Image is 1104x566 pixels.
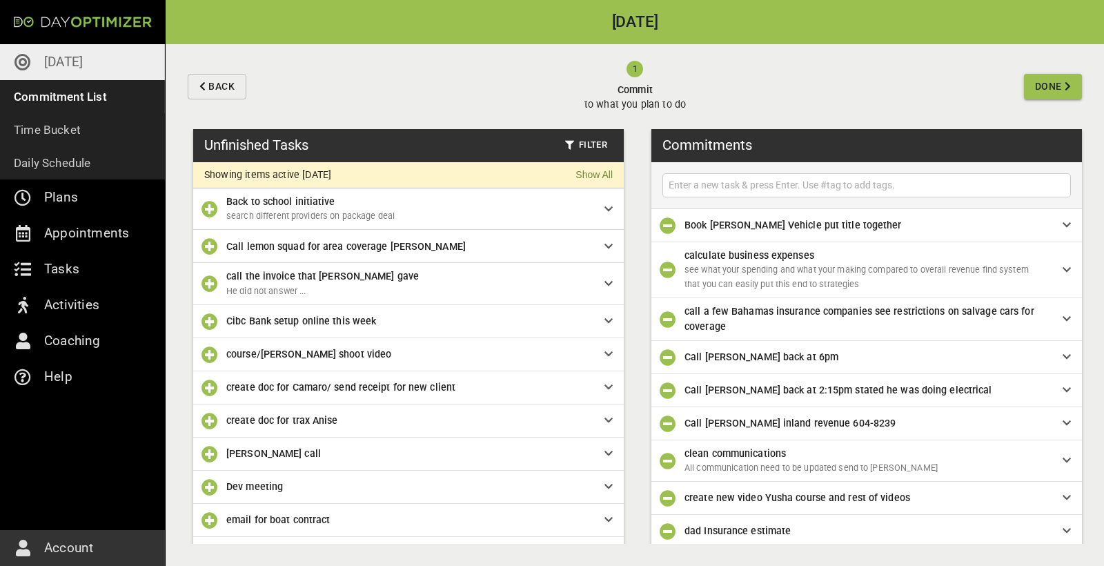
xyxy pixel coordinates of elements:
h3: Unfinished Tasks [204,135,308,155]
span: call the invoice that [PERSON_NAME] gave [226,271,419,282]
span: Call lemon squad for area coverage [PERSON_NAME] [226,241,466,252]
span: search different providers on package deal [226,211,395,221]
h3: Commitments [662,135,752,155]
button: Filter [560,135,613,156]
p: Plans [44,186,78,208]
span: He did not answer ... [226,286,306,296]
span: course/[PERSON_NAME] shoot video [226,349,391,360]
div: calculate business expensessee what your spending and what your making compared to overall revenu... [651,242,1082,298]
div: Call lemon squad for area coverage [PERSON_NAME] [193,230,624,263]
div: Call [PERSON_NAME] inland revenue 604-8239 [651,407,1082,440]
span: calculate business expenses [684,250,814,261]
p: Account [44,537,93,559]
span: dad Insurance estimate [684,525,791,536]
a: Show All [575,168,613,182]
span: [PERSON_NAME] call [226,448,321,459]
p: to what you plan to do [584,97,686,112]
h2: [DATE] [166,14,1104,30]
input: Enter a new task & press Enter. Use #tag to add tags. [666,177,1067,194]
div: Cibc Bank setup online this week [193,305,624,338]
span: Cibc Bank setup online this week [226,315,376,326]
div: dad Insurance estimate [651,515,1082,548]
p: [DATE] [44,51,83,73]
div: call the invoice that [PERSON_NAME] gaveHe did not answer ... [193,263,624,304]
div: create doc for Camaro/ send receipt for new client [193,371,624,404]
div: call a few Bahamas insurance companies see restrictions on salvage cars for coverage [651,298,1082,341]
div: course/[PERSON_NAME] shoot video [193,338,624,371]
span: Call [PERSON_NAME] inland revenue 604-8239 [684,418,896,429]
span: create new video Yusha course and rest of videos [684,492,910,503]
div: Book [PERSON_NAME] Vehicle put title together [651,209,1082,242]
span: create doc for Camaro/ send receipt for new client [226,382,455,393]
span: Done [1035,78,1062,95]
span: Call [PERSON_NAME] back at 6pm [684,351,838,362]
div: clean communicationsAll communication need to be updated send to [PERSON_NAME] [651,440,1082,482]
span: All communication need to be updated send to [PERSON_NAME] [684,462,938,473]
span: Back [208,78,235,95]
button: Done [1024,74,1082,99]
span: call a few Bahamas insurance companies see restrictions on salvage cars for coverage [684,306,1034,332]
span: Call [PERSON_NAME] back at 2:15pm stated he was doing electrical [684,384,992,396]
span: email for boat contract [226,514,330,525]
span: Dev meeting [226,481,283,492]
p: Appointments [44,222,129,244]
img: Day Optimizer [14,17,152,28]
div: create doc for trax Anise [193,404,624,438]
p: Tasks [44,258,79,280]
p: Commitment List [14,87,107,106]
div: email for boat contract [193,504,624,537]
p: Activities [44,294,99,316]
div: create new video Yusha course and rest of videos [651,482,1082,515]
span: Back to school initiative [226,196,335,207]
button: Back [188,74,246,99]
button: Committo what you plan to do [252,44,1018,129]
p: Help [44,366,72,388]
span: create doc for trax Anise [226,415,338,426]
div: Call [PERSON_NAME] back at 6pm [651,341,1082,374]
div: [PERSON_NAME] call [193,438,624,471]
div: Call [PERSON_NAME] back at 2:15pm stated he was doing electrical [651,374,1082,407]
span: see what your spending and what your making compared to overall revenue find system that you can ... [684,264,1029,289]
span: Book [PERSON_NAME] Vehicle put title together [684,219,902,231]
p: Showing items [204,169,273,180]
p: Coaching [44,330,101,352]
span: Commit [584,83,686,97]
div: Dev meeting [193,471,624,504]
p: Time Bucket [14,120,81,139]
span: Filter [565,137,607,153]
p: active [DATE] [273,169,331,180]
div: Back to school initiativesearch different providers on package deal [193,188,624,230]
p: Daily Schedule [14,153,91,173]
span: clean communications [684,448,786,459]
text: 1 [633,64,638,74]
